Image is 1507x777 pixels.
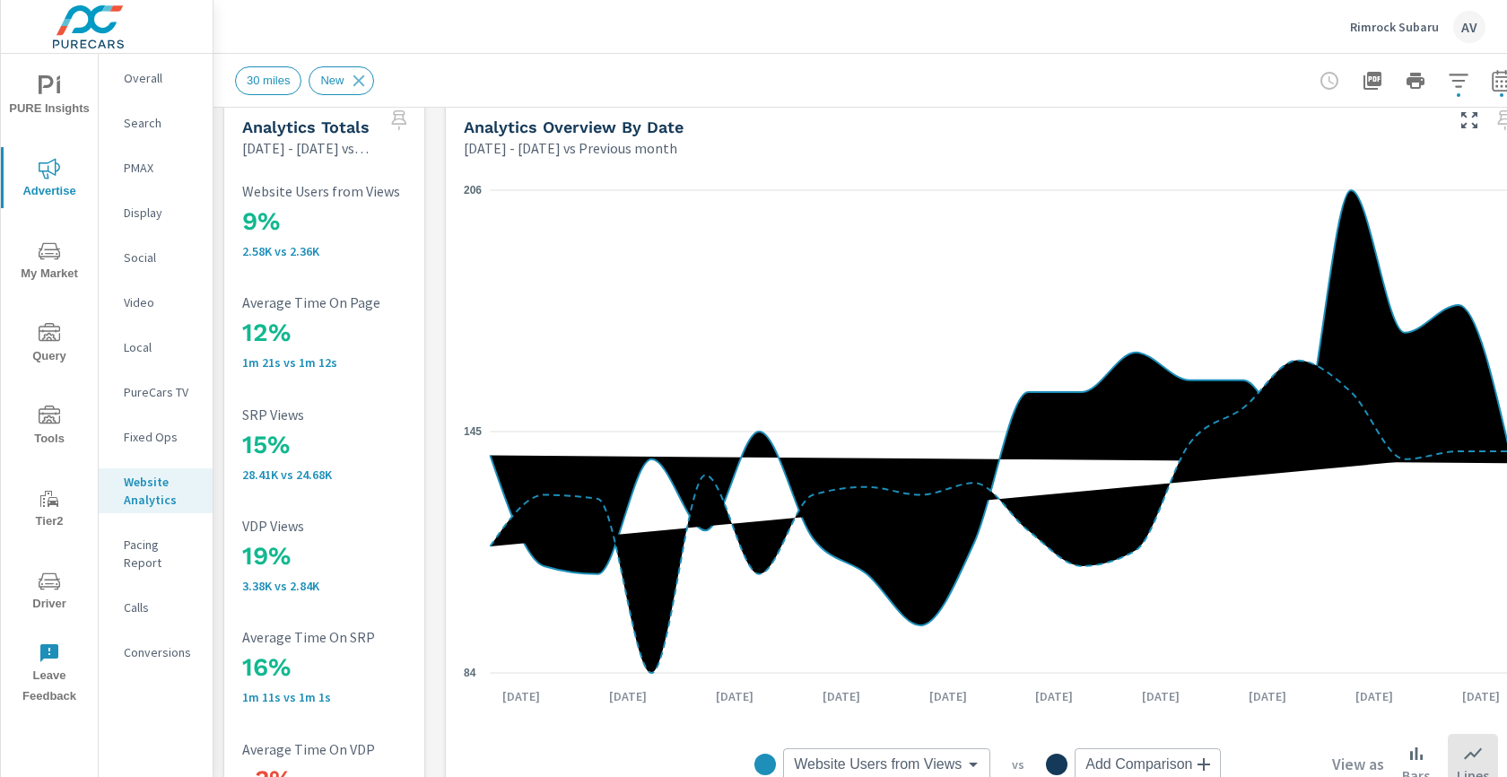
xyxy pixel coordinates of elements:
p: 1m 11s vs 1m 1s [242,690,479,704]
button: "Export Report to PDF" [1355,63,1390,99]
p: SRP Views [242,406,479,423]
p: Search [124,114,198,132]
span: Driver [6,571,92,615]
span: PURE Insights [6,75,92,119]
p: [DATE] [1023,687,1085,705]
h5: Analytics Overview By Date [464,118,684,136]
p: 3,381 vs 2,835 [242,579,479,593]
p: [DATE] [810,687,873,705]
p: Fixed Ops [124,428,198,446]
p: 28,413 vs 24,678 [242,467,479,482]
p: [DATE] - [DATE] vs Previous month [464,137,677,159]
div: Display [99,199,213,226]
p: [DATE] [597,687,659,705]
p: Website Analytics [124,473,198,509]
p: [DATE] [1236,687,1299,705]
span: Website Users from Views [794,755,962,773]
p: 2,579 vs 2,361 [242,244,479,258]
h5: Analytics Totals [242,118,370,136]
div: Pacing Report [99,531,213,576]
h3: 9% [242,206,479,237]
span: 30 miles [236,74,301,87]
text: 206 [464,184,482,196]
div: Video [99,289,213,316]
div: New [309,66,374,95]
h3: 19% [242,541,479,572]
div: Conversions [99,639,213,666]
p: Local [124,338,198,356]
p: [DATE] [1343,687,1406,705]
span: Query [6,323,92,367]
span: New [309,74,354,87]
p: Overall [124,69,198,87]
div: AV [1453,11,1485,43]
span: Tools [6,406,92,450]
p: [DATE] [917,687,980,705]
div: Search [99,109,213,136]
button: Apply Filters [1441,63,1477,99]
p: [DATE] [490,687,553,705]
div: PureCars TV [99,379,213,406]
div: PMAX [99,154,213,181]
div: Overall [99,65,213,92]
p: Social [124,249,198,266]
div: Calls [99,594,213,621]
div: nav menu [1,54,98,714]
p: vs [990,756,1046,773]
div: Fixed Ops [99,423,213,450]
p: Video [124,293,198,311]
h3: 12% [242,318,479,348]
p: Conversions [124,643,198,661]
span: Tier2 [6,488,92,532]
text: 145 [464,425,482,438]
button: Print Report [1398,63,1433,99]
p: Average Time On VDP [242,741,479,757]
span: Advertise [6,158,92,202]
p: PureCars TV [124,383,198,401]
p: Average Time On Page [242,294,479,310]
text: 84 [464,667,476,679]
span: Leave Feedback [6,642,92,707]
p: Average Time On SRP [242,629,479,645]
p: Website Users from Views [242,183,479,199]
button: Make Fullscreen [1455,106,1484,135]
div: Social [99,244,213,271]
p: Calls [124,598,198,616]
div: Website Analytics [99,468,213,513]
p: Display [124,204,198,222]
h6: View as [1332,755,1384,773]
span: Add Comparison [1085,755,1192,773]
h3: 16% [242,652,479,683]
p: PMAX [124,159,198,177]
p: [DATE] [1129,687,1192,705]
div: Local [99,334,213,361]
p: Rimrock Subaru [1350,19,1439,35]
p: [DATE] [703,687,766,705]
h3: 15% [242,430,479,460]
p: VDP Views [242,518,479,534]
p: Pacing Report [124,536,198,572]
p: [DATE] - [DATE] vs Previous month [242,137,370,159]
p: 1m 21s vs 1m 12s [242,355,479,370]
span: My Market [6,240,92,284]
